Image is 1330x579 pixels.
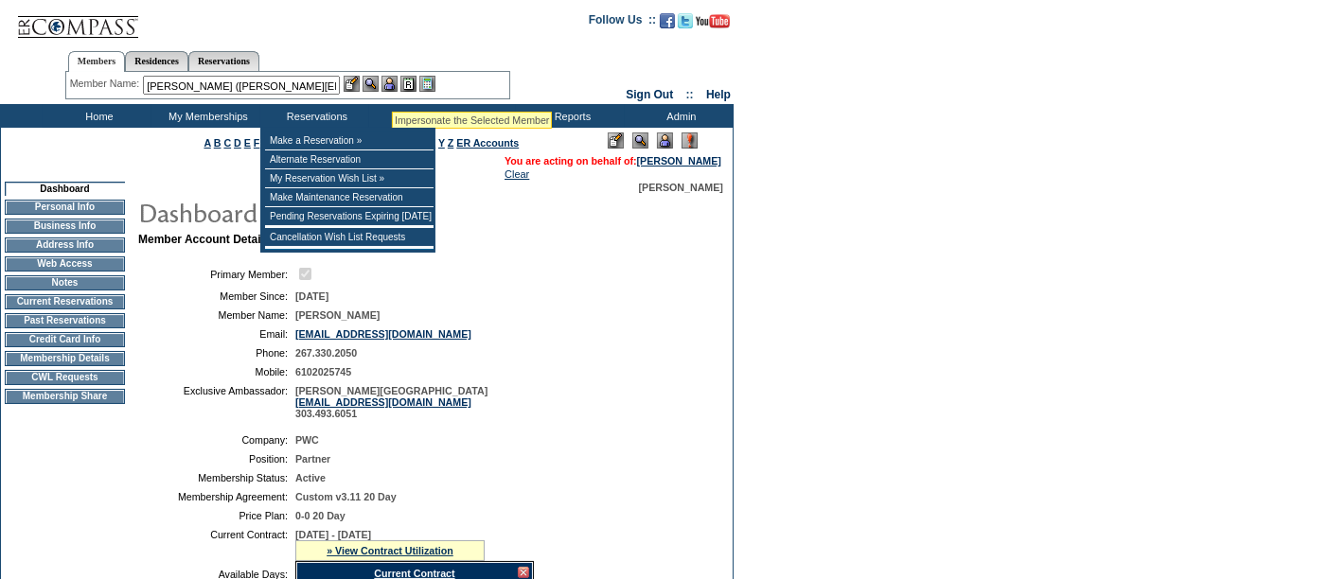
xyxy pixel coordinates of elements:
td: My Reservation Wish List » [265,169,434,188]
span: [DATE] - [DATE] [295,529,371,540]
img: Subscribe to our YouTube Channel [696,14,730,28]
a: D [234,137,241,149]
img: Impersonate [381,76,398,92]
td: Primary Member: [146,265,288,283]
td: Personal Info [5,200,125,215]
img: Impersonate [657,132,673,149]
td: Web Access [5,256,125,272]
a: A [204,137,211,149]
a: [EMAIL_ADDRESS][DOMAIN_NAME] [295,396,471,408]
td: Mobile: [146,366,288,377]
td: My Memberships [151,104,260,128]
img: Log Concern/Member Elevation [682,132,698,149]
td: Phone: [146,347,288,359]
img: Follow us on Twitter [678,13,693,28]
span: 6102025745 [295,366,351,377]
a: Sign Out [626,88,673,101]
td: Address Info [5,237,125,253]
td: CWL Requests [5,370,125,385]
td: Price Plan: [146,510,288,521]
span: Custom v3.11 20 Day [295,491,397,502]
td: Notes [5,275,125,290]
a: [PERSON_NAME] [637,155,721,167]
a: » View Contract Utilization [327,545,453,556]
img: pgTtlDashboard.gif [137,193,516,231]
img: Edit Mode [608,132,624,149]
td: Dashboard [5,182,125,196]
a: Y [438,137,445,149]
img: b_calculator.gif [419,76,435,92]
td: Member Since: [146,290,288,302]
img: Become our fan on Facebook [660,13,675,28]
a: Current Contract [374,568,454,579]
td: Pending Reservations Expiring [DATE] [265,207,434,226]
td: Make a Reservation » [265,132,434,150]
td: Reports [516,104,625,128]
td: Credit Card Info [5,332,125,347]
img: View [363,76,379,92]
td: Past Reservations [5,313,125,328]
td: Membership Details [5,351,125,366]
span: Partner [295,453,330,465]
td: Current Contract: [146,529,288,561]
td: Home [43,104,151,128]
td: Reservations [260,104,369,128]
td: Company: [146,434,288,446]
td: Email: [146,328,288,340]
span: [PERSON_NAME] [639,182,723,193]
td: Alternate Reservation [265,150,434,169]
img: View Mode [632,132,648,149]
b: Member Account Details [138,233,271,246]
td: Make Maintenance Reservation [265,188,434,207]
td: Admin [625,104,734,128]
span: 267.330.2050 [295,347,357,359]
span: [PERSON_NAME][GEOGRAPHIC_DATA] 303.493.6051 [295,385,488,419]
div: Impersonate the Selected Member [395,114,549,126]
td: Cancellation Wish List Requests [265,228,434,247]
a: F [254,137,260,149]
td: Position: [146,453,288,465]
td: Membership Status: [146,472,288,483]
span: PWC [295,434,319,446]
td: Member Name: [146,309,288,321]
span: [DATE] [295,290,328,302]
span: 0-0 20 Day [295,510,346,521]
td: Exclusive Ambassador: [146,385,288,419]
td: Vacation Collection [369,104,516,128]
a: Become our fan on Facebook [660,19,675,30]
a: Follow us on Twitter [678,19,693,30]
a: C [223,137,231,149]
a: Z [448,137,454,149]
a: ER Accounts [456,137,519,149]
a: B [214,137,222,149]
a: Subscribe to our YouTube Channel [696,19,730,30]
a: Members [68,51,126,72]
a: [EMAIL_ADDRESS][DOMAIN_NAME] [295,328,471,340]
img: Reservations [400,76,417,92]
span: You are acting on behalf of: [505,155,721,167]
td: Membership Agreement: [146,491,288,502]
a: Reservations [188,51,259,71]
a: Residences [125,51,188,71]
a: Help [706,88,731,101]
div: Member Name: [70,76,143,92]
a: E [244,137,251,149]
span: Active [295,472,326,483]
span: [PERSON_NAME] [295,309,380,321]
img: b_edit.gif [344,76,360,92]
td: Current Reservations [5,294,125,309]
td: Follow Us :: [589,11,656,34]
td: Business Info [5,219,125,234]
a: Clear [505,168,529,180]
td: Membership Share [5,389,125,404]
span: :: [686,88,694,101]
